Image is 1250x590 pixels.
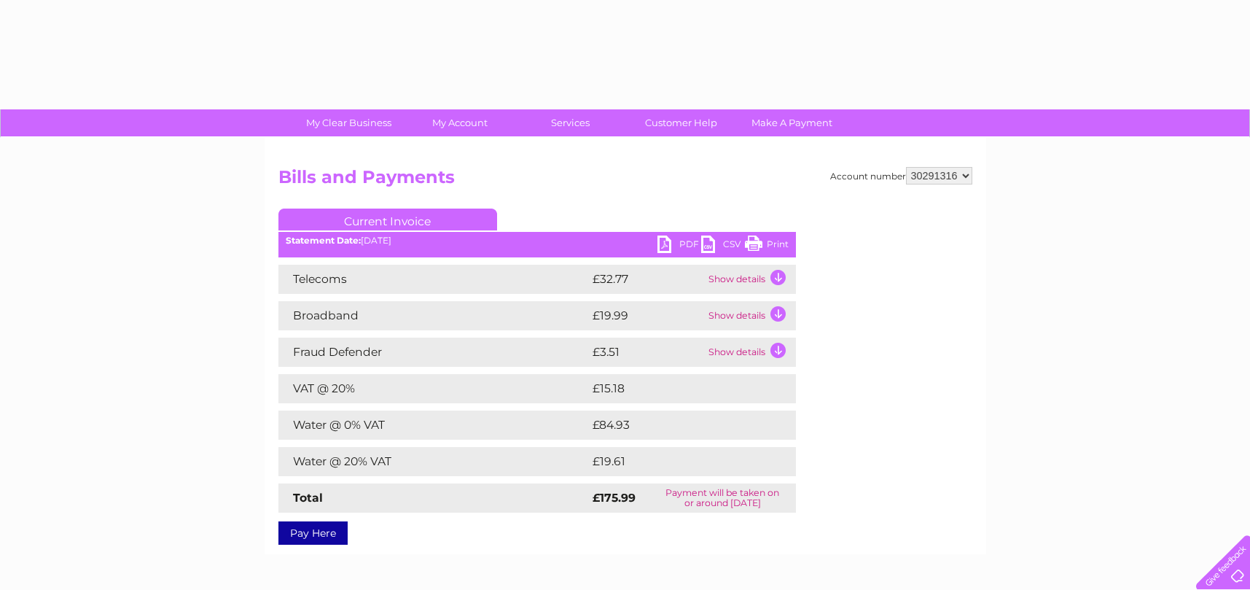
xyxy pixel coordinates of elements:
a: Pay Here [278,521,348,545]
td: Water @ 20% VAT [278,447,589,476]
td: £15.18 [589,374,764,403]
a: Services [510,109,630,136]
div: [DATE] [278,236,796,246]
td: £3.51 [589,338,705,367]
a: PDF [657,236,701,257]
a: My Clear Business [289,109,409,136]
td: £32.77 [589,265,705,294]
td: VAT @ 20% [278,374,589,403]
td: £19.61 [589,447,764,476]
strong: Total [293,491,323,505]
td: Show details [705,265,796,294]
td: Payment will be taken on or around [DATE] [649,484,796,513]
a: CSV [701,236,745,257]
a: My Account [399,109,520,136]
td: Water @ 0% VAT [278,411,589,440]
a: Customer Help [621,109,741,136]
a: Print [745,236,789,257]
div: Account number [830,167,972,185]
a: Current Invoice [278,209,497,230]
b: Statement Date: [286,235,361,246]
td: £19.99 [589,301,705,330]
td: Show details [705,338,796,367]
td: Show details [705,301,796,330]
a: Make A Payment [732,109,852,136]
td: Fraud Defender [278,338,589,367]
strong: £175.99 [593,491,636,505]
td: Broadband [278,301,589,330]
h2: Bills and Payments [278,167,972,195]
td: £84.93 [589,411,767,440]
td: Telecoms [278,265,589,294]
